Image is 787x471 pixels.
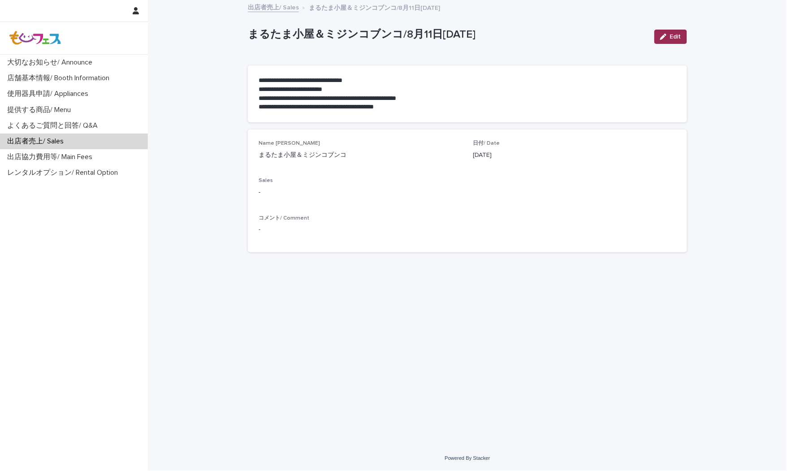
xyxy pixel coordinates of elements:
img: Z8gcrWHQVC4NX3Wf4olx [7,29,64,47]
p: まるたま小屋＆ミジンコブンコ/8月11日[DATE] [248,28,647,41]
span: コメント/ Comment [259,216,309,221]
p: 提供する商品/ Menu [4,106,78,114]
p: レンタルオプション/ Rental Option [4,169,125,177]
p: 出店協力費用等/ Main Fees [4,153,99,161]
p: [DATE] [473,151,676,160]
p: よくあるご質問と回答/ Q&A [4,121,105,130]
span: Edit [670,34,681,40]
p: 使用器具申請/ Appliances [4,90,95,98]
span: 日付/ Date [473,141,500,146]
p: 出店者売上/ Sales [4,137,71,146]
p: 大切なお知らせ/ Announce [4,58,99,67]
p: - [259,225,676,234]
button: Edit [654,30,687,44]
a: Powered By Stacker [445,455,490,461]
p: - [259,188,462,197]
p: 店舗基本情報/ Booth Information [4,74,117,82]
p: まるたま小屋＆ミジンコブンコ/8月11日[DATE] [309,2,440,12]
p: まるたま小屋＆ミジンコブンコ [259,151,462,160]
a: 出店者売上/ Sales [248,2,299,12]
span: Sales [259,178,273,183]
span: Name [PERSON_NAME] [259,141,320,146]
